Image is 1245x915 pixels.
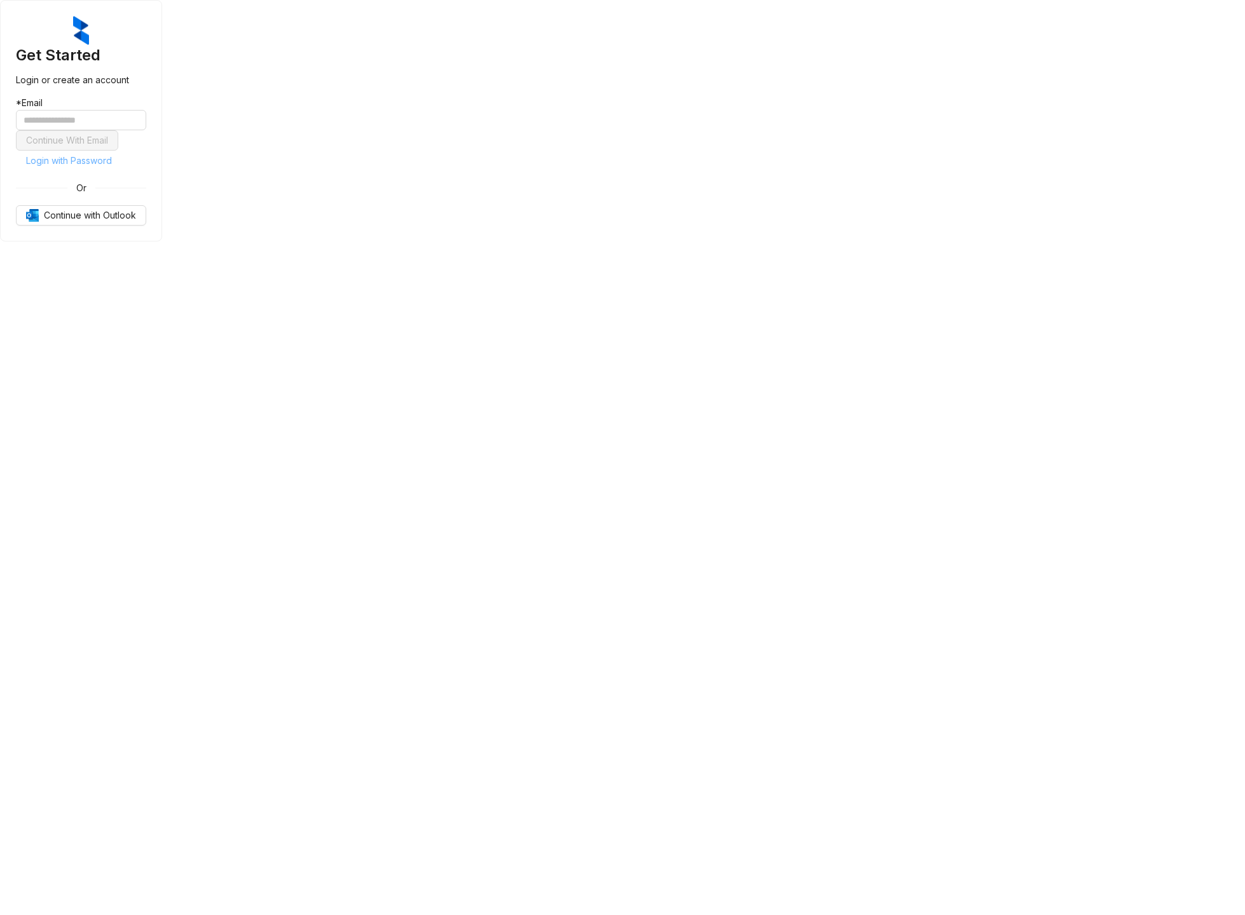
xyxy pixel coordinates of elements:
div: Email [16,96,146,110]
span: Login with Password [26,154,112,168]
img: Outlook [26,209,39,222]
button: Login with Password [16,151,122,171]
button: OutlookContinue with Outlook [16,205,146,226]
span: Or [67,181,95,195]
img: ZumaIcon [73,16,89,45]
span: Continue with Outlook [44,208,136,222]
div: Login or create an account [16,73,146,87]
button: Continue With Email [16,130,118,151]
h3: Get Started [16,45,146,65]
